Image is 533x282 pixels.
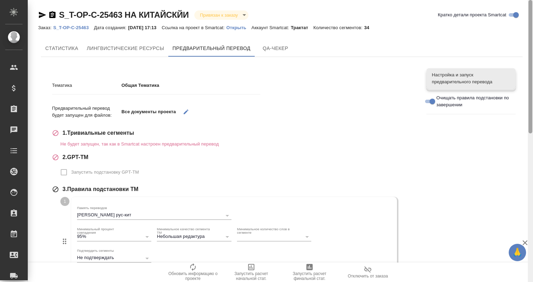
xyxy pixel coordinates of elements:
[62,129,134,137] span: 1 . Тривиальные сегменты
[94,25,128,30] p: Дата создания:
[222,263,280,282] button: Запустить расчет начальной стат.
[77,227,133,234] label: Минимальный процент совпадения
[52,130,59,136] svg: Невозможно запустить этап
[252,25,291,30] p: Аккаунт Smartcat:
[45,44,78,53] span: Cтатистика
[280,263,339,282] button: Запустить расчет финальной стат.
[52,105,121,119] p: Предварительный перевод будет запущен для файлов:
[426,68,516,89] div: Настройка и запуск предварительного перевода
[77,249,114,252] label: Подтвердить сегменты
[291,25,313,30] p: Трактат
[38,25,53,30] p: Заказ:
[313,25,364,30] p: Количество сегментов:
[511,245,523,260] span: 🙏
[237,227,293,234] label: Минимальное количество слов в сегменте
[438,11,506,18] span: Кратко детали проекта Smartcat
[62,185,138,193] span: 3 . Правила подстановки TM
[168,271,218,281] span: Обновить информацию о проекте
[179,105,193,119] button: Выбрать файлы
[226,24,251,30] a: Открыть
[64,198,66,205] p: 1
[62,153,88,161] span: 2 . GPT-ТМ
[339,263,397,282] button: Отключить от заказа
[364,25,374,30] p: 34
[226,271,276,281] span: Запустить расчет начальной стат.
[128,25,162,30] p: [DATE] 17:13
[121,82,260,89] p: Общая Тематика
[71,169,139,176] span: Запустить подстановку GPT-TM
[226,25,251,30] p: Открыть
[164,263,222,282] button: Обновить информацию о проекте
[52,154,59,161] svg: Невозможно запустить этап
[509,244,526,261] button: 🙏
[172,44,251,53] span: Предварительный перевод
[198,12,240,18] button: Привязан к заказу
[87,44,164,53] span: Лингвистические ресурсы
[53,25,94,30] p: S_T-OP-C-25463
[52,186,59,193] svg: Этап не будет запущен
[259,44,292,53] span: QA-чекер
[52,82,121,89] p: Тематика
[437,94,510,108] span: Очищать правила подстановки по завершении
[48,11,57,19] button: Скопировать ссылку
[121,108,176,115] p: Все документы проекта
[60,141,416,148] p: Не будет запущен, так как в Smartcat настроен предварительный перевод
[432,72,510,85] span: Настройка и запуск предварительного перевода
[162,25,226,30] p: Ссылка на проект в Smartcat:
[53,24,94,30] a: S_T-OP-C-25463
[194,10,248,20] div: Привязан к заказу
[77,206,107,210] label: Память переводов
[285,271,335,281] span: Запустить расчет финальной стат.
[38,11,46,19] button: Скопировать ссылку для ЯМессенджера
[157,227,213,234] label: Минимальное качество сегмента TM
[59,10,189,19] a: S_T-OP-C-25463 НА КИТАЙСКЙИ
[348,274,388,279] span: Отключить от заказа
